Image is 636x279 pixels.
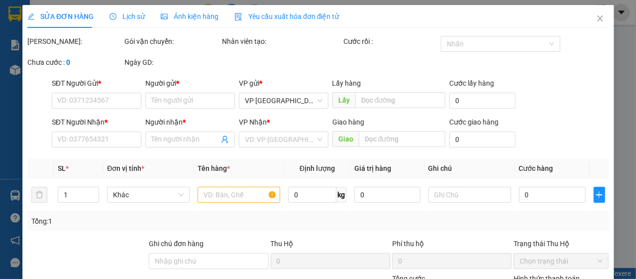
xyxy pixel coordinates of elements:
[332,131,358,147] span: Giao
[594,191,604,199] span: plus
[149,253,268,269] input: Ghi chú đơn hàng
[519,164,553,172] span: Cước hàng
[222,36,341,47] div: Nhân viên tạo:
[332,118,364,126] span: Giao hàng
[198,164,230,172] span: Tên hàng
[449,79,494,87] label: Cước lấy hàng
[52,78,141,89] div: SĐT Người Gửi
[586,5,614,33] button: Close
[27,57,122,68] div: Chưa cước :
[238,78,328,89] div: VP gửi
[66,58,70,66] b: 0
[107,164,144,172] span: Đơn vị tính
[31,216,246,227] div: Tổng: 1
[449,93,515,109] input: Cước lấy hàng
[593,187,605,203] button: plus
[244,93,322,108] span: VP Nha Trang xe Limousine
[238,118,266,126] span: VP Nhận
[343,36,438,47] div: Cước rồi :
[198,187,280,203] input: VD: Bàn, Ghế
[124,36,219,47] div: Gói vận chuyển:
[355,92,445,108] input: Dọc đường
[58,164,66,172] span: SL
[52,117,141,128] div: SĐT Người Nhận
[113,187,184,202] span: Khác
[109,13,116,20] span: clock-circle
[332,92,355,108] span: Lấy
[449,132,515,147] input: Cước giao hàng
[124,57,219,68] div: Ngày GD:
[27,12,94,20] span: SỬA ĐƠN HÀNG
[449,118,498,126] label: Cước giao hàng
[428,187,511,203] input: Ghi Chú
[145,78,235,89] div: Người gửi
[358,131,445,147] input: Dọc đường
[596,14,604,22] span: close
[234,13,242,21] img: icon
[332,79,361,87] span: Lấy hàng
[424,159,515,178] th: Ghi chú
[149,240,204,248] label: Ghi chú đơn hàng
[336,187,346,203] span: kg
[109,12,145,20] span: Lịch sử
[27,13,34,20] span: edit
[27,36,122,47] div: [PERSON_NAME]:
[145,117,235,128] div: Người nhận
[234,12,339,20] span: Yêu cầu xuất hóa đơn điện tử
[514,238,609,249] div: Trạng thái Thu Hộ
[392,238,512,253] div: Phí thu hộ
[300,164,335,172] span: Định lượng
[270,240,293,248] span: Thu Hộ
[354,164,391,172] span: Giá trị hàng
[161,13,168,20] span: picture
[31,187,47,203] button: delete
[161,12,218,20] span: Ảnh kiện hàng
[220,136,228,143] span: user-add
[520,254,603,269] span: Chọn trạng thái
